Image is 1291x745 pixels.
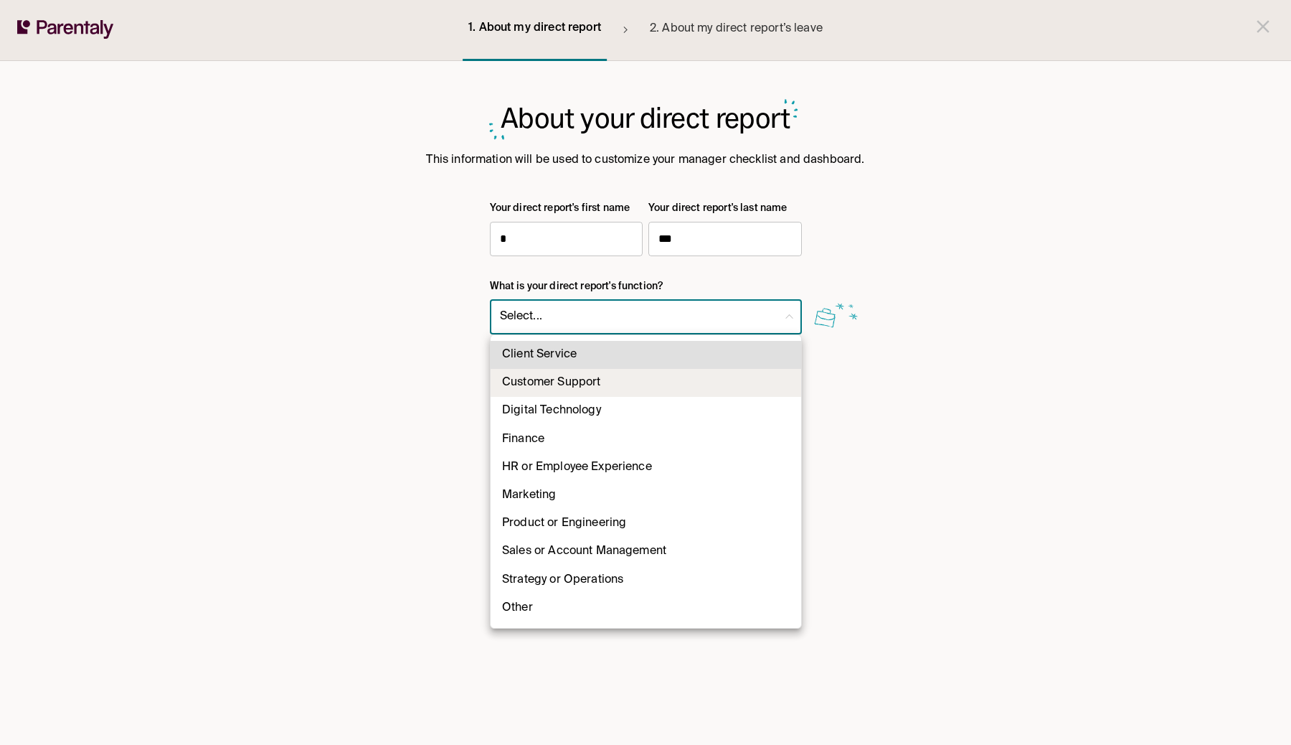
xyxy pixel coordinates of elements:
li: Digital Technology [491,397,801,425]
li: HR or Employee Experience [491,454,801,482]
li: Finance [491,426,801,454]
li: Strategy or Operations [491,566,801,594]
li: Product or Engineering [491,510,801,538]
li: Other [491,594,801,622]
li: Client Service [491,341,801,369]
li: Marketing [491,482,801,510]
li: Customer Support [491,369,801,397]
li: Sales or Account Management [491,538,801,566]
